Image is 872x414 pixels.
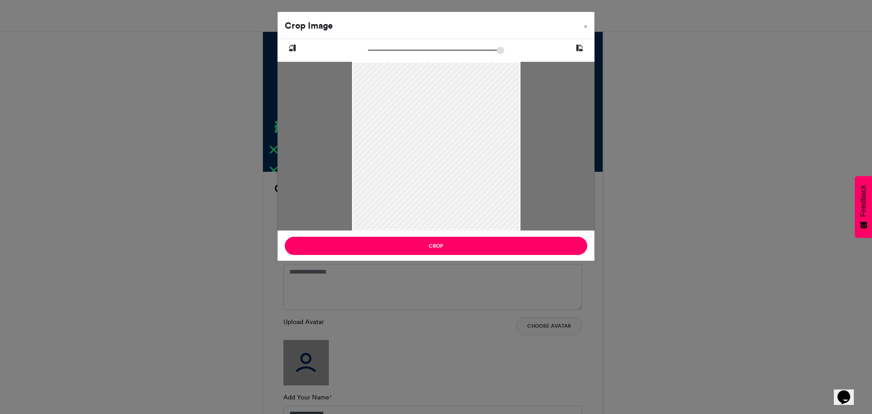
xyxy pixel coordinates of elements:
button: Close [577,12,595,37]
span: × [584,24,587,29]
button: Crop [285,237,587,255]
button: Feedback - Show survey [855,176,872,238]
span: Feedback [859,185,867,217]
h4: Crop Image [285,19,333,32]
iframe: chat widget [834,378,863,405]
